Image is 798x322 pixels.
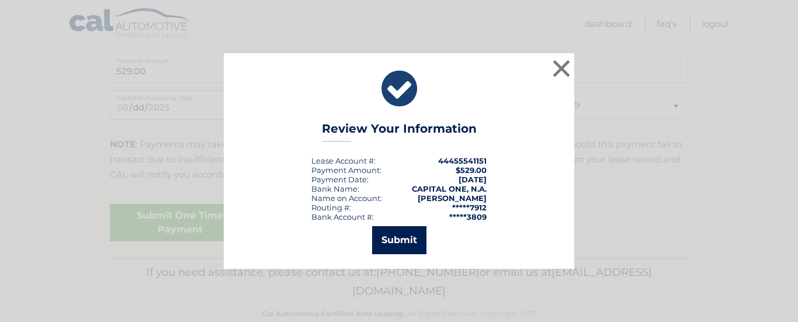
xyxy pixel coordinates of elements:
[418,193,487,203] strong: [PERSON_NAME]
[550,57,573,80] button: ×
[311,175,369,184] div: :
[456,165,487,175] span: $529.00
[311,175,367,184] span: Payment Date
[412,184,487,193] strong: CAPITAL ONE, N.A.
[311,184,359,193] div: Bank Name:
[311,212,374,221] div: Bank Account #:
[438,156,487,165] strong: 44455541151
[459,175,487,184] span: [DATE]
[322,122,477,142] h3: Review Your Information
[311,193,382,203] div: Name on Account:
[311,203,351,212] div: Routing #:
[311,165,381,175] div: Payment Amount:
[372,226,426,254] button: Submit
[311,156,376,165] div: Lease Account #:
